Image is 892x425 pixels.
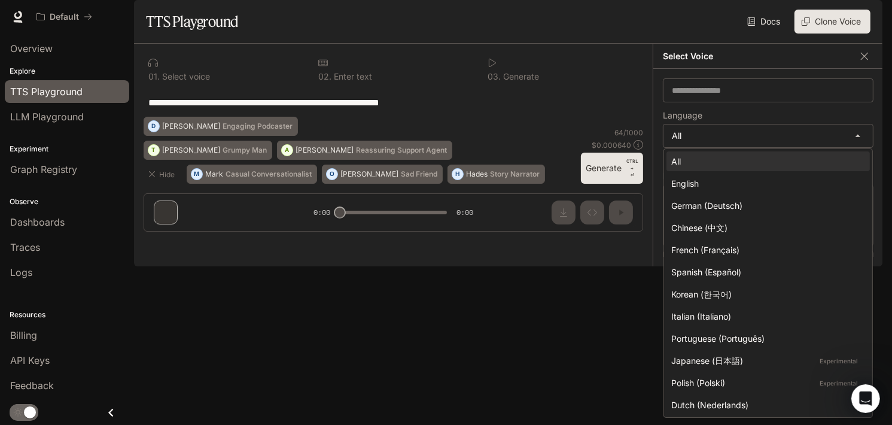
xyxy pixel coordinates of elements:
[671,221,860,234] div: Chinese (中文)
[671,377,860,389] div: Polish (Polski)
[671,332,860,345] div: Portuguese (Português)
[817,378,860,388] p: Experimental
[817,356,860,366] p: Experimental
[671,399,860,411] div: Dutch (Nederlands)
[671,266,860,278] div: Spanish (Español)
[671,310,860,323] div: Italian (Italiano)
[851,384,880,413] iframe: Intercom live chat
[671,177,860,190] div: English
[671,155,860,168] div: All
[671,354,860,367] div: Japanese (日本語)
[671,288,860,300] div: Korean (한국어)
[671,199,860,212] div: German (Deutsch)
[671,244,860,256] div: French (Français)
